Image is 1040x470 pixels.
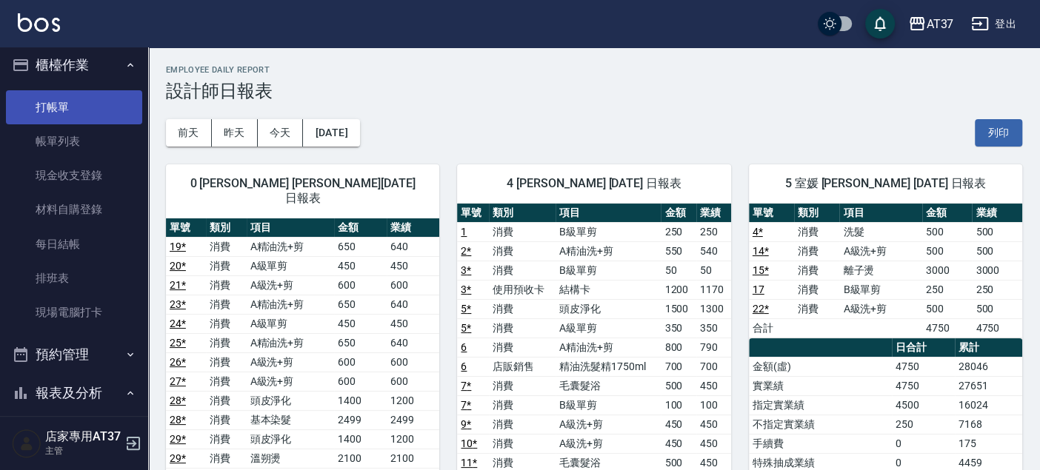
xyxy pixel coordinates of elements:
[955,395,1022,414] td: 16024
[6,227,142,261] a: 每日結帳
[489,261,556,280] td: 消費
[387,449,439,468] td: 2100
[334,449,387,468] td: 2100
[206,410,246,429] td: 消費
[955,434,1022,453] td: 175
[696,318,731,338] td: 350
[661,357,696,376] td: 700
[794,299,839,318] td: 消費
[489,395,556,414] td: 消費
[794,241,839,261] td: 消費
[926,15,953,33] div: AT37
[489,204,556,223] th: 類別
[247,391,334,410] td: 頭皮淨化
[965,10,1022,38] button: 登出
[922,222,973,241] td: 500
[696,338,731,357] td: 790
[556,280,661,299] td: 結構卡
[387,333,439,352] td: 640
[387,372,439,391] td: 600
[247,449,334,468] td: 溫朔燙
[334,391,387,410] td: 1400
[166,81,1022,101] h3: 設計師日報表
[955,338,1022,357] th: 累計
[184,176,421,206] span: 0 [PERSON_NAME] [PERSON_NAME][DATE] 日報表
[166,119,212,147] button: 前天
[794,261,839,280] td: 消費
[334,237,387,256] td: 650
[839,299,921,318] td: A級洗+剪
[753,283,764,295] a: 17
[749,434,892,453] td: 手續費
[696,395,731,414] td: 100
[334,410,387,429] td: 2499
[206,449,246,468] td: 消費
[922,261,973,280] td: 3000
[489,280,556,299] td: 使用預收卡
[247,256,334,275] td: A級單剪
[661,222,696,241] td: 250
[696,280,731,299] td: 1170
[247,314,334,333] td: A級單剪
[206,218,246,238] th: 類別
[661,261,696,280] td: 50
[696,357,731,376] td: 700
[18,13,60,32] img: Logo
[206,314,246,333] td: 消費
[839,280,921,299] td: B級單剪
[334,314,387,333] td: 450
[489,414,556,434] td: 消費
[334,429,387,449] td: 1400
[749,376,892,395] td: 實業績
[661,241,696,261] td: 550
[839,222,921,241] td: 洗髮
[247,410,334,429] td: 基本染髮
[661,204,696,223] th: 金額
[794,204,839,223] th: 類別
[556,261,661,280] td: B級單剪
[975,119,1022,147] button: 列印
[955,376,1022,395] td: 27651
[6,158,142,192] a: 現金收支登錄
[45,429,121,444] h5: 店家專用AT37
[696,299,731,318] td: 1300
[489,376,556,395] td: 消費
[749,357,892,376] td: 金額(虛)
[696,414,731,434] td: 450
[972,204,1022,223] th: 業績
[556,414,661,434] td: A級洗+剪
[6,261,142,295] a: 排班表
[206,275,246,295] td: 消費
[489,434,556,453] td: 消費
[166,65,1022,75] h2: Employee Daily Report
[247,295,334,314] td: A精油洗+剪
[247,275,334,295] td: A級洗+剪
[661,376,696,395] td: 500
[922,318,973,338] td: 4750
[6,124,142,158] a: 帳單列表
[166,218,206,238] th: 單號
[661,414,696,434] td: 450
[206,429,246,449] td: 消費
[45,444,121,457] p: 主管
[972,261,1022,280] td: 3000
[387,256,439,275] td: 450
[865,9,895,38] button: save
[892,376,955,395] td: 4750
[556,357,661,376] td: 精油洗髮精1750ml
[902,9,959,39] button: AT37
[556,338,661,357] td: A精油洗+剪
[334,218,387,238] th: 金額
[461,360,467,372] a: 6
[972,280,1022,299] td: 250
[922,299,973,318] td: 500
[387,314,439,333] td: 450
[839,204,921,223] th: 項目
[206,352,246,372] td: 消費
[6,295,142,329] a: 現場電腦打卡
[206,237,246,256] td: 消費
[839,261,921,280] td: 離子燙
[922,280,973,299] td: 250
[955,357,1022,376] td: 28046
[749,204,794,223] th: 單號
